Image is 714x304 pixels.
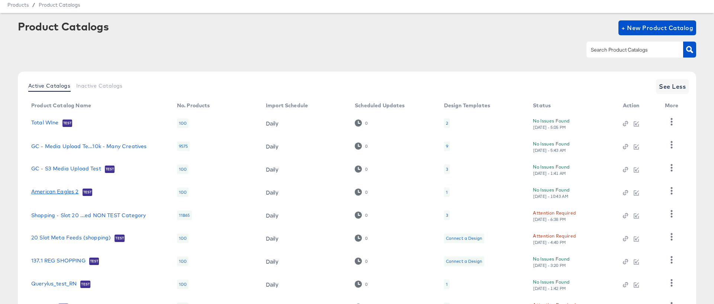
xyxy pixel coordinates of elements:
a: GC - Media Upload Te...10k - Many Creatives [31,143,147,149]
span: Test [115,235,125,241]
div: 0 [365,282,368,287]
div: 2 [446,120,448,126]
div: 0 [365,121,368,126]
div: 100 [177,187,189,197]
div: 0 [365,144,368,149]
div: 0 [355,212,368,219]
div: Product Catalogs [18,20,109,32]
div: 100 [177,164,189,174]
div: 1 [444,280,450,289]
div: 9 [444,141,450,151]
td: Daily [260,112,349,135]
div: Connect a Design [444,256,484,266]
div: 0 [365,259,368,264]
div: [DATE] - 4:40 PM [533,240,566,245]
div: Attention Required [533,232,576,240]
div: 100 [177,118,189,128]
div: 0 [355,189,368,196]
span: / [29,2,39,8]
a: 137.1 REG SHOPPING [31,258,86,265]
div: 1 [446,189,448,195]
div: 0 [365,213,368,218]
td: Daily [260,227,349,250]
div: 0 [355,258,368,265]
button: See Less [656,79,689,94]
a: GC - S3 Media Upload Test [31,166,101,173]
button: Attention Required[DATE] - 4:40 PM [533,232,576,245]
div: 0 [365,190,368,195]
th: Status [527,100,617,112]
div: 9575 [177,141,190,151]
div: 100 [177,256,189,266]
th: More [659,100,687,112]
input: Search Product Catalogs [589,46,669,54]
a: Shopping - Slot 20 ...ed NON TEST Category [31,212,146,218]
div: 3 [446,166,448,172]
div: No. Products [177,102,210,108]
div: 100 [177,233,189,243]
td: Daily [260,158,349,181]
div: 0 [365,236,368,241]
td: Daily [260,273,349,296]
td: Daily [260,181,349,204]
span: Test [80,281,90,287]
div: Product Catalog Name [31,102,91,108]
div: 9 [446,143,448,149]
button: Attention Required[DATE] - 6:38 PM [533,209,576,222]
div: 1 [444,187,450,197]
span: Products [7,2,29,8]
div: 0 [355,281,368,288]
div: 3 [444,210,450,220]
span: Test [83,189,93,195]
div: Design Templates [444,102,490,108]
div: 3 [446,212,448,218]
div: 0 [355,235,368,242]
div: Connect a Design [446,258,482,264]
span: Test [62,120,73,126]
span: See Less [659,81,686,92]
div: Attention Required [533,209,576,217]
div: 3 [444,164,450,174]
div: 100 [177,280,189,289]
a: American Eagles 2 [31,189,79,196]
div: Import Schedule [266,102,308,108]
div: Connect a Design [446,235,482,241]
div: Connect a Design [444,233,484,243]
div: 0 [355,143,368,150]
div: 2 [444,118,450,128]
div: 1 [446,281,448,287]
a: Total WIne [31,120,59,127]
a: Querylus_test_RN [31,281,77,288]
a: 20 Slot Meta Feeds (shopping) [31,235,111,242]
div: 0 [355,120,368,127]
th: Action [617,100,659,112]
button: + New Product Catalog [618,20,696,35]
span: Inactive Catalogs [76,83,123,89]
span: Test [105,166,115,172]
span: Active Catalogs [28,83,70,89]
td: Daily [260,135,349,158]
div: [DATE] - 6:38 PM [533,217,566,222]
div: 0 [365,167,368,172]
span: Test [89,258,99,264]
span: + New Product Catalog [621,23,693,33]
div: 0 [355,166,368,173]
td: Daily [260,204,349,227]
a: Product Catalogs [39,2,80,8]
div: Scheduled Updates [355,102,405,108]
div: 11865 [177,210,192,220]
td: Daily [260,250,349,273]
